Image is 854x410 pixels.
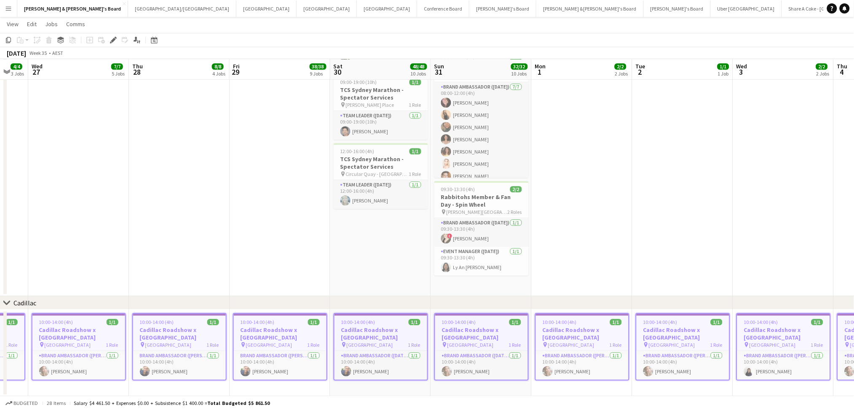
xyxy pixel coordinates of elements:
[42,19,61,30] a: Jobs
[13,299,36,307] div: Cadillac
[66,20,85,28] span: Comms
[207,400,270,406] span: Total Budgeted $5 861.50
[46,400,67,406] span: 28 items
[536,0,644,17] button: [PERSON_NAME] & [PERSON_NAME]'s Board
[4,399,39,408] button: Budgeted
[24,19,40,30] a: Edit
[13,400,38,406] span: Budgeted
[357,0,417,17] button: [GEOGRAPHIC_DATA]
[74,400,270,406] div: Salary $4 461.50 + Expenses $0.00 + Subsistence $1 400.00 =
[45,20,58,28] span: Jobs
[52,50,63,56] div: AEST
[644,0,711,17] button: [PERSON_NAME]'s Board
[417,0,469,17] button: Conference Board
[27,20,37,28] span: Edit
[711,0,782,17] button: Uber [GEOGRAPHIC_DATA]
[17,0,128,17] button: [PERSON_NAME] & [PERSON_NAME]'s Board
[7,20,19,28] span: View
[3,19,22,30] a: View
[128,0,236,17] button: [GEOGRAPHIC_DATA]/[GEOGRAPHIC_DATA]
[236,0,297,17] button: [GEOGRAPHIC_DATA]
[297,0,357,17] button: [GEOGRAPHIC_DATA]
[7,49,26,57] div: [DATE]
[63,19,88,30] a: Comms
[469,0,536,17] button: [PERSON_NAME]'s Board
